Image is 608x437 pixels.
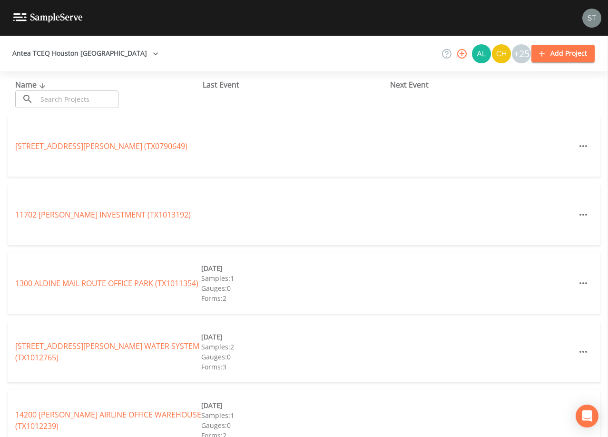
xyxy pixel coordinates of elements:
[582,9,601,28] img: cb9926319991c592eb2b4c75d39c237f
[201,263,387,273] div: [DATE]
[576,405,598,427] div: Open Intercom Messenger
[201,352,387,362] div: Gauges: 0
[390,79,578,90] div: Next Event
[512,44,531,63] div: +25
[201,362,387,372] div: Forms: 3
[201,293,387,303] div: Forms: 2
[13,13,83,22] img: logo
[471,44,491,63] div: Alaina Hahn
[203,79,390,90] div: Last Event
[201,342,387,352] div: Samples: 2
[15,409,201,431] a: 14200 [PERSON_NAME] AIRLINE OFFICE WAREHOUSE (TX1012239)
[531,45,595,62] button: Add Project
[15,141,187,151] a: [STREET_ADDRESS][PERSON_NAME] (TX0790649)
[492,44,511,63] img: c74b8b8b1c7a9d34f67c5e0ca157ed15
[201,283,387,293] div: Gauges: 0
[472,44,491,63] img: 30a13df2a12044f58df5f6b7fda61338
[201,332,387,342] div: [DATE]
[201,273,387,283] div: Samples: 1
[15,209,191,220] a: 11702 [PERSON_NAME] INVESTMENT (TX1013192)
[9,45,162,62] button: Antea TCEQ Houston [GEOGRAPHIC_DATA]
[201,420,387,430] div: Gauges: 0
[201,400,387,410] div: [DATE]
[491,44,511,63] div: Charles Medina
[37,90,118,108] input: Search Projects
[15,278,198,288] a: 1300 ALDINE MAIL ROUTE OFFICE PARK (TX1011354)
[15,79,48,90] span: Name
[201,410,387,420] div: Samples: 1
[15,341,199,363] a: [STREET_ADDRESS][PERSON_NAME] WATER SYSTEM (TX1012765)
